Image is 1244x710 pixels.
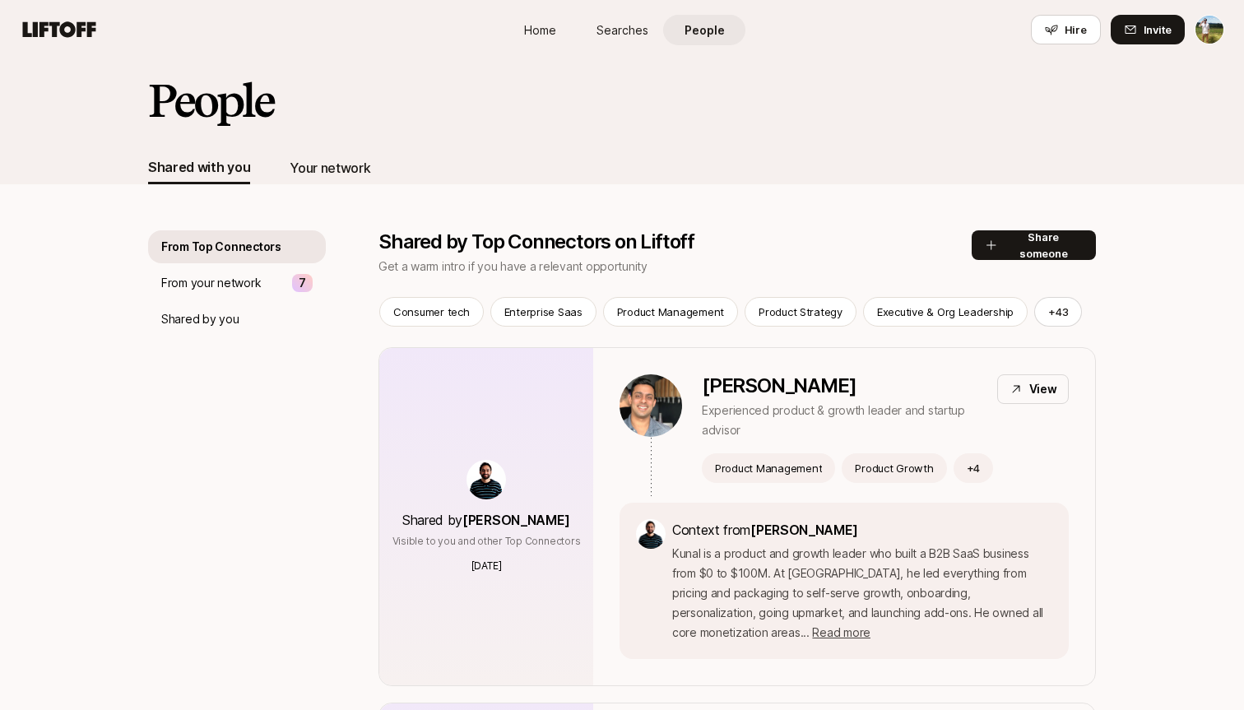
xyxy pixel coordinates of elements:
[812,625,870,639] span: Read more
[672,544,1052,643] p: Kunal is a product and growth leader who built a B2B SaaS business from $0 to $100M. At [GEOGRAPH...
[393,304,470,320] p: Consumer tech
[702,401,984,440] p: Experienced product & growth leader and startup advisor
[1195,16,1223,44] img: Tyler Kieft
[685,21,725,39] span: People
[161,309,239,329] p: Shared by you
[290,157,370,179] div: Your network
[596,21,648,39] span: Searches
[750,522,858,538] span: [PERSON_NAME]
[672,519,1052,541] p: Context from
[378,257,694,276] p: Get a warm intro if you have a relevant opportunity
[702,374,984,397] p: [PERSON_NAME]
[1144,21,1172,38] span: Invite
[617,304,724,320] p: Product Management
[290,151,370,184] button: Your network
[581,15,663,45] a: Searches
[715,460,822,476] p: Product Management
[620,374,682,437] img: 1cf5e339_9344_4c28_b1fe_dc3ceac21bee.jpg
[148,156,250,178] div: Shared with you
[299,273,306,293] p: 7
[378,230,694,253] p: Shared by Top Connectors on Liftoff
[877,304,1014,320] p: Executive & Org Leadership
[499,15,581,45] a: Home
[759,304,842,320] p: Product Strategy
[972,230,1096,260] button: Share someone
[466,460,506,499] img: ACg8ocIkDTL3-aTJPCC6zF-UTLIXBF4K0l6XE8Bv4u6zd-KODelM=s160-c
[855,460,933,476] p: Product Growth
[462,512,570,528] span: [PERSON_NAME]
[1029,379,1057,399] p: View
[636,519,666,549] img: ACg8ocIkDTL3-aTJPCC6zF-UTLIXBF4K0l6XE8Bv4u6zd-KODelM=s160-c
[1065,21,1087,38] span: Hire
[1195,15,1224,44] button: Tyler Kieft
[524,21,556,39] span: Home
[471,559,502,573] p: [DATE]
[392,534,581,549] p: Visible to you and other Top Connectors
[663,15,745,45] a: People
[1034,297,1082,327] button: +43
[148,76,273,125] h2: People
[1111,15,1185,44] button: Invite
[161,237,281,257] p: From Top Connectors
[161,273,261,293] p: From your network
[504,304,583,320] p: Enterprise Saas
[148,151,250,184] button: Shared with you
[1031,15,1101,44] button: Hire
[954,453,994,483] button: +4
[378,347,1096,686] a: Shared by[PERSON_NAME]Visible to you and other Top Connectors[DATE][PERSON_NAME]Experienced produ...
[402,509,570,531] p: Shared by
